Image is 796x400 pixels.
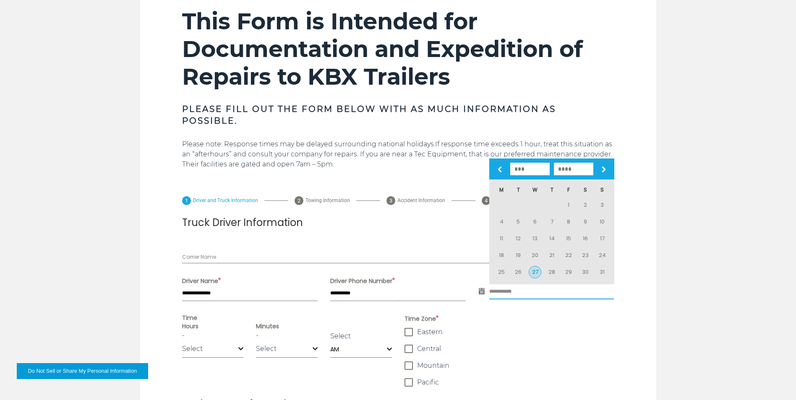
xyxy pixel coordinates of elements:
span: If response time exceeds 1 hour, treat this situation as an “afterhours” and consult your company... [182,140,612,168]
a: 3 [596,199,608,211]
span: Monday [495,186,508,195]
a: Next [598,163,610,176]
h2: This Form is Intended for Documentation and Expedition of Repairs to KBX Trailers [182,8,614,91]
a: - [256,331,258,339]
span: Sunday [596,186,608,195]
a: 28 [545,266,558,278]
a: 20 [529,249,541,262]
select: Select month [510,163,550,175]
a: 12 [512,232,525,245]
span: Pacific [417,378,439,387]
span: Mountain [417,361,449,370]
span: Driver and Truck Information [193,197,258,205]
a: 5 [512,216,525,228]
label: Time [182,314,392,322]
a: 6 [529,216,541,228]
span: Eastern [417,328,443,336]
span: AM [330,341,387,357]
span: Select [256,340,318,358]
a: 19 [512,249,525,262]
a: 11 [495,232,508,245]
select: Select year [554,163,593,175]
a: 26 [512,266,525,278]
span: Select [182,340,239,357]
a: 8 [562,216,575,228]
a: 7 [545,216,558,228]
label: Pacific [405,378,614,387]
a: 4 [495,216,508,228]
span: Select [182,345,203,353]
span: Tuesday [512,186,525,195]
a: 10 [596,216,608,228]
span: Saturday [579,186,592,195]
span: Time Zone [405,314,614,324]
label: Central [405,345,614,353]
span: Central [417,345,441,353]
a: 23 [579,249,592,262]
a: 13 [529,232,541,245]
span: Select [256,340,313,357]
label: Eastern [405,328,614,336]
h3: PLEASE FILL OUT THE FORM BELOW WITH AS MUCH INFORMATION AS POSSIBLE. [182,103,614,127]
a: 17 [596,232,608,245]
a: 2 [579,199,592,211]
span: Friday [562,186,575,195]
span: Accident Information [397,197,445,205]
a: 31 [596,266,608,278]
a: Select [330,332,351,340]
label: Mountain [405,361,614,370]
a: - [182,331,185,339]
span: Please note: Response times may be delayed surrounding national holidays. [182,140,435,148]
span: Towing Information [305,197,350,205]
span: Thursday [545,186,558,195]
a: 29 [562,266,575,278]
span: Select [182,340,244,358]
a: 1 [562,199,575,211]
h2: Truck Driver Information [182,218,614,228]
a: 18 [495,249,508,262]
span: AM [330,341,392,358]
button: Do Not Sell or Share My Personal Information [17,363,148,379]
a: 24 [596,249,608,262]
a: 22 [562,249,575,262]
a: 14 [545,232,558,245]
a: 30 [579,266,592,278]
a: Prev [493,163,506,176]
a: 16 [579,232,592,245]
span: Wednesday [529,186,541,195]
a: 15 [562,232,575,245]
div: Pagination [182,196,614,205]
label: Hours [182,322,244,330]
a: 25 [495,266,508,278]
span: Select [256,345,277,353]
a: 9 [579,216,592,228]
a: 27 [529,266,541,278]
label: Minutes [256,322,318,330]
a: 21 [545,249,558,262]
